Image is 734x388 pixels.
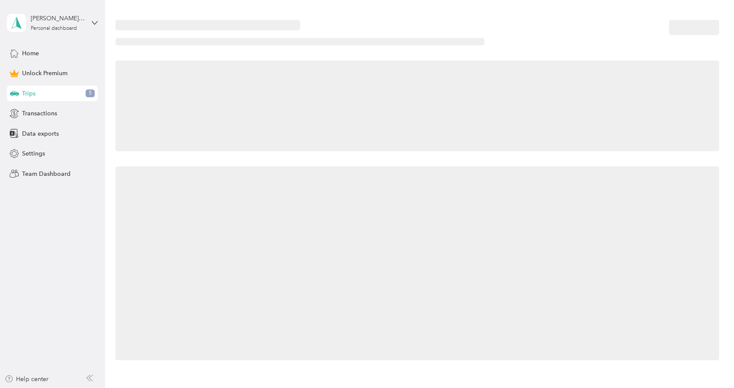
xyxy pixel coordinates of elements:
span: Trips [22,89,35,98]
span: Settings [22,149,45,158]
iframe: Everlance-gr Chat Button Frame [686,340,734,388]
span: Data exports [22,129,59,138]
span: Transactions [22,109,57,118]
button: Help center [5,375,49,384]
span: Home [22,49,39,58]
div: Personal dashboard [31,26,77,31]
span: Team Dashboard [22,169,71,178]
div: [PERSON_NAME][EMAIL_ADDRESS][DOMAIN_NAME] [31,14,85,23]
span: Unlock Premium [22,69,67,78]
span: 5 [86,89,95,97]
